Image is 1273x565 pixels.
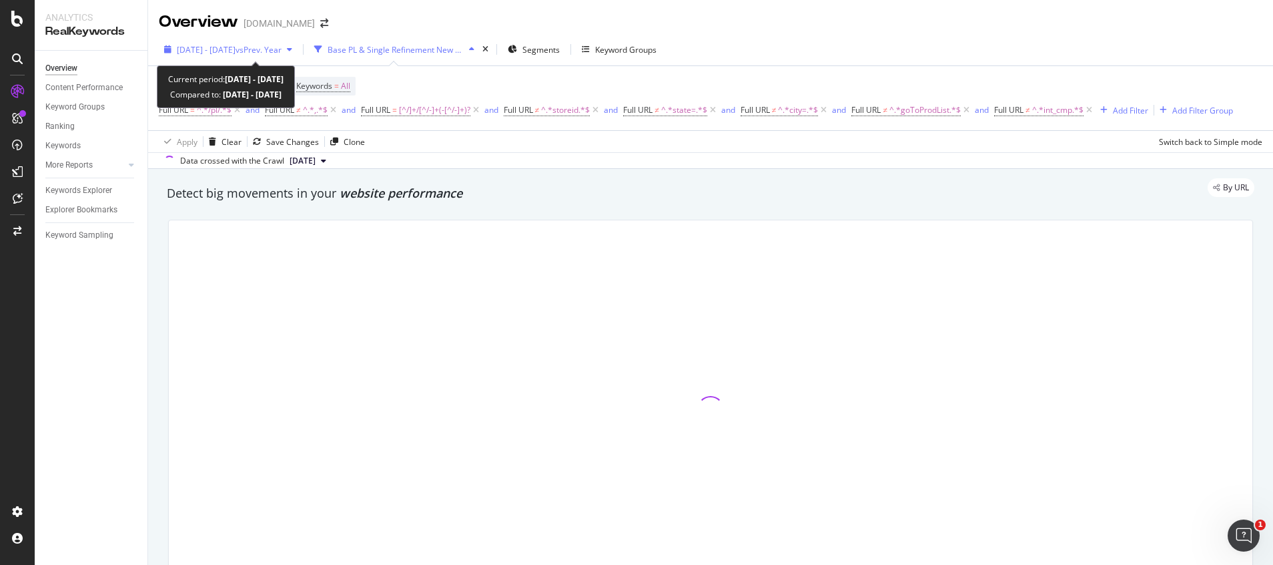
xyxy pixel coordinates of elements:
[778,101,818,120] span: ^.*city=.*$
[1025,104,1030,116] span: ≠
[721,104,735,116] div: and
[221,89,282,100] b: [DATE] - [DATE]
[655,104,659,116] span: ≠
[45,81,138,95] a: Content Performance
[361,104,390,116] span: Full URL
[159,11,238,33] div: Overview
[883,104,887,116] span: ≠
[541,101,590,120] span: ^.*storeid.*$
[502,39,565,60] button: Segments
[236,44,282,55] span: vs Prev. Year
[244,17,315,30] div: [DOMAIN_NAME]
[399,101,470,120] span: [^/]+/[^/-]+(-[^/-]+)?
[1154,131,1262,152] button: Switch back to Simple mode
[159,104,188,116] span: Full URL
[159,131,197,152] button: Apply
[45,81,123,95] div: Content Performance
[484,104,498,116] div: and
[45,61,77,75] div: Overview
[344,136,365,148] div: Clone
[604,104,618,116] div: and
[197,101,232,120] span: ^.*/pl/.*$
[246,104,260,116] div: and
[190,104,195,116] span: =
[45,61,138,75] a: Overview
[1255,520,1266,530] span: 1
[320,19,328,28] div: arrow-right-arrow-left
[994,104,1023,116] span: Full URL
[1228,520,1260,552] iframe: Intercom live chat
[180,155,284,167] div: Data crossed with the Crawl
[246,104,260,116] button: and
[1154,102,1233,118] button: Add Filter Group
[342,104,356,116] button: and
[45,24,137,39] div: RealKeywords
[45,11,137,24] div: Analytics
[1095,102,1148,118] button: Add Filter
[741,104,770,116] span: Full URL
[576,39,662,60] button: Keyword Groups
[504,104,533,116] span: Full URL
[595,44,657,55] div: Keyword Groups
[1113,105,1148,116] div: Add Filter
[832,104,846,116] button: and
[484,104,498,116] button: and
[45,100,105,114] div: Keyword Groups
[832,104,846,116] div: and
[1172,105,1233,116] div: Add Filter Group
[325,131,365,152] button: Clone
[45,228,113,242] div: Keyword Sampling
[177,44,236,55] span: [DATE] - [DATE]
[1159,136,1262,148] div: Switch back to Simple mode
[45,158,93,172] div: More Reports
[309,39,480,60] button: Base PL & Single Refinement New URLs
[177,136,197,148] div: Apply
[661,101,707,120] span: ^.*state=.*$
[328,44,464,55] div: Base PL & Single Refinement New URLs
[45,139,81,153] div: Keywords
[45,120,138,134] a: Ranking
[1208,178,1254,197] div: legacy label
[342,104,356,116] div: and
[222,136,242,148] div: Clear
[975,104,989,116] button: and
[522,44,560,55] span: Segments
[623,104,653,116] span: Full URL
[168,71,284,87] div: Current period:
[45,100,138,114] a: Keyword Groups
[45,203,138,217] a: Explorer Bookmarks
[45,184,112,198] div: Keywords Explorer
[45,228,138,242] a: Keyword Sampling
[45,139,138,153] a: Keywords
[535,104,540,116] span: ≠
[1032,101,1084,120] span: ^.*int_cmp.*$
[203,131,242,152] button: Clear
[334,80,339,91] span: =
[45,120,75,134] div: Ranking
[772,104,777,116] span: ≠
[296,104,301,116] span: ≠
[45,203,117,217] div: Explorer Bookmarks
[889,101,961,120] span: ^.*goToProdList.*$
[604,104,618,116] button: and
[341,77,350,96] span: All
[284,153,332,169] button: [DATE]
[296,80,332,91] span: Keywords
[392,104,397,116] span: =
[225,73,284,85] b: [DATE] - [DATE]
[45,184,138,198] a: Keywords Explorer
[45,158,125,172] a: More Reports
[721,104,735,116] button: and
[480,43,491,56] div: times
[975,104,989,116] div: and
[851,104,881,116] span: Full URL
[290,155,316,167] span: 2024 Dec. 28th
[1223,184,1249,192] span: By URL
[248,131,319,152] button: Save Changes
[266,136,319,148] div: Save Changes
[265,104,294,116] span: Full URL
[159,39,298,60] button: [DATE] - [DATE]vsPrev. Year
[170,87,282,102] div: Compared to:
